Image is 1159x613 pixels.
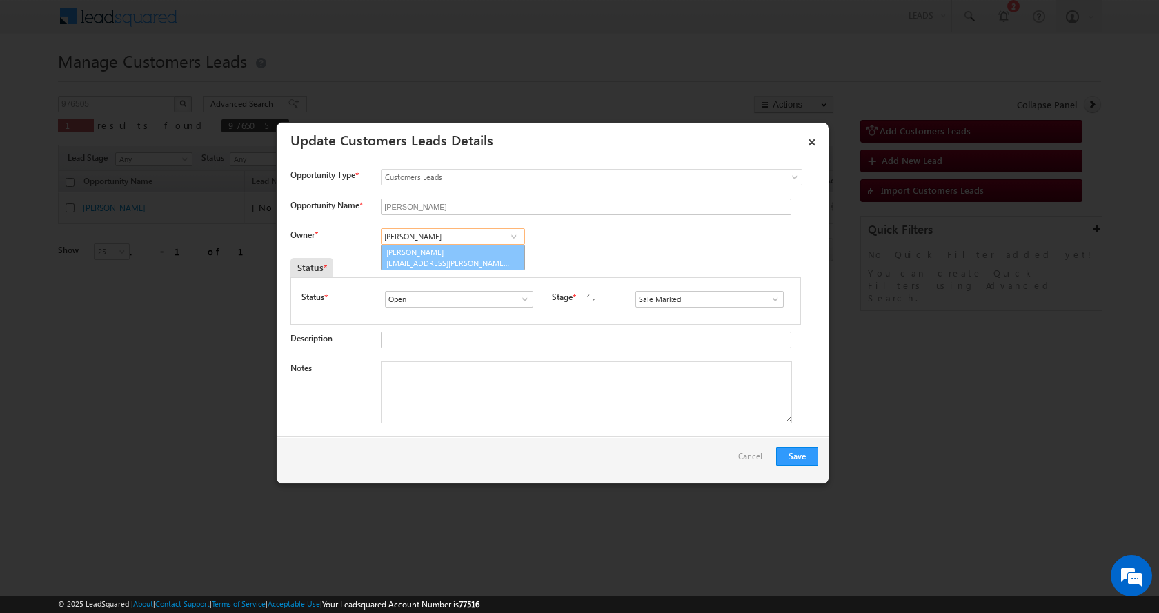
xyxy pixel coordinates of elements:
[290,258,333,277] div: Status
[763,292,780,306] a: Show All Items
[290,333,333,343] label: Description
[133,599,153,608] a: About
[322,599,479,610] span: Your Leadsquared Account Number is
[459,599,479,610] span: 77516
[776,447,818,466] button: Save
[552,291,573,303] label: Stage
[290,169,355,181] span: Opportunity Type
[800,128,824,152] a: ×
[155,599,210,608] a: Contact Support
[58,598,479,611] span: © 2025 LeadSquared | | | | |
[382,171,746,183] span: Customers Leads
[381,169,802,185] a: Customers Leads
[290,230,317,240] label: Owner
[212,599,266,608] a: Terms of Service
[301,291,324,303] label: Status
[290,130,493,149] a: Update Customers Leads Details
[381,228,525,245] input: Type to Search
[513,292,530,306] a: Show All Items
[386,258,511,268] span: [EMAIL_ADDRESS][PERSON_NAME][DOMAIN_NAME]
[381,245,525,271] a: [PERSON_NAME]
[738,447,769,473] a: Cancel
[290,200,362,210] label: Opportunity Name
[385,291,533,308] input: Type to Search
[635,291,784,308] input: Type to Search
[505,230,522,243] a: Show All Items
[268,599,320,608] a: Acceptable Use
[290,363,312,373] label: Notes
